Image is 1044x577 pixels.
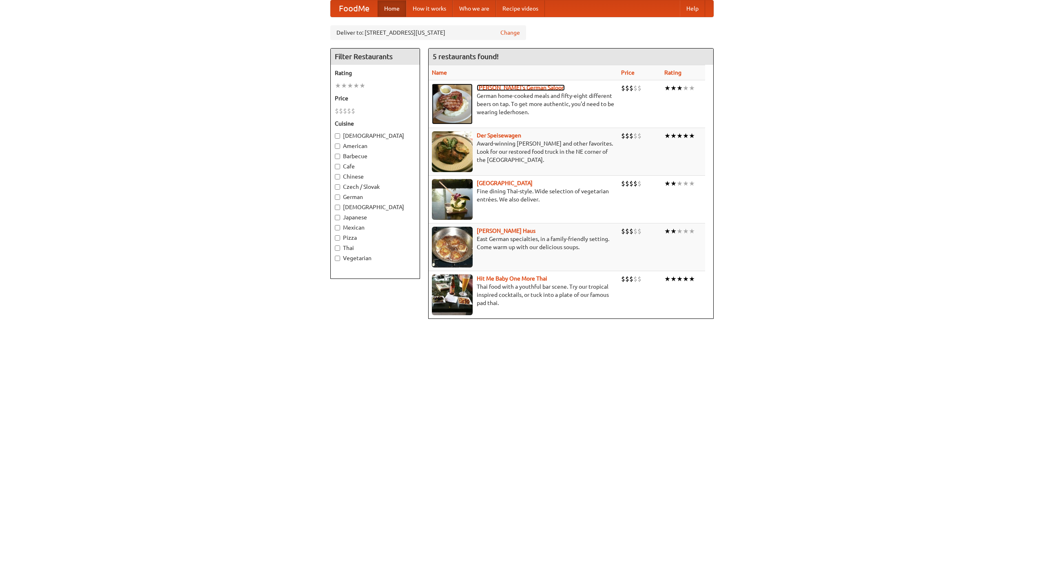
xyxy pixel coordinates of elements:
label: German [335,193,416,201]
li: ★ [347,81,353,90]
li: $ [629,274,633,283]
input: Thai [335,245,340,251]
a: [PERSON_NAME] Haus [477,228,535,234]
img: esthers.jpg [432,84,473,124]
label: [DEMOGRAPHIC_DATA] [335,132,416,140]
li: $ [621,227,625,236]
input: Chinese [335,174,340,179]
li: $ [633,274,637,283]
li: $ [625,274,629,283]
a: Change [500,29,520,37]
li: $ [637,179,641,188]
a: Name [432,69,447,76]
li: ★ [677,274,683,283]
li: $ [339,106,343,115]
li: ★ [683,84,689,93]
li: ★ [689,274,695,283]
ng-pluralize: 5 restaurants found! [433,53,499,60]
li: $ [351,106,355,115]
li: ★ [689,131,695,140]
p: Award-winning [PERSON_NAME] and other favorites. Look for our restored food truck in the NE corne... [432,139,615,164]
li: $ [621,179,625,188]
label: Pizza [335,234,416,242]
li: ★ [341,81,347,90]
li: $ [625,179,629,188]
li: $ [335,106,339,115]
li: ★ [353,81,359,90]
input: [DEMOGRAPHIC_DATA] [335,205,340,210]
img: speisewagen.jpg [432,131,473,172]
li: ★ [670,131,677,140]
p: Thai food with a youthful bar scene. Try our tropical inspired cocktails, or tuck into a plate of... [432,283,615,307]
li: $ [629,227,633,236]
a: Hit Me Baby One More Thai [477,275,547,282]
h5: Price [335,94,416,102]
li: ★ [664,84,670,93]
input: [DEMOGRAPHIC_DATA] [335,133,340,139]
a: Price [621,69,635,76]
li: $ [347,106,351,115]
li: ★ [359,81,365,90]
li: ★ [677,84,683,93]
label: Barbecue [335,152,416,160]
a: Rating [664,69,681,76]
li: ★ [664,179,670,188]
li: $ [621,131,625,140]
li: ★ [683,179,689,188]
h4: Filter Restaurants [331,49,420,65]
li: ★ [677,179,683,188]
li: $ [637,227,641,236]
label: Mexican [335,223,416,232]
li: ★ [664,274,670,283]
img: kohlhaus.jpg [432,227,473,267]
li: $ [625,84,629,93]
h5: Cuisine [335,119,416,128]
li: ★ [677,227,683,236]
li: $ [629,84,633,93]
input: American [335,144,340,149]
a: [PERSON_NAME]'s German Saloon [477,84,565,91]
li: ★ [683,274,689,283]
li: ★ [683,131,689,140]
li: ★ [670,227,677,236]
li: $ [629,179,633,188]
a: Der Speisewagen [477,132,521,139]
li: ★ [677,131,683,140]
a: Help [680,0,705,17]
label: Czech / Slovak [335,183,416,191]
li: ★ [689,84,695,93]
a: How it works [406,0,453,17]
h5: Rating [335,69,416,77]
label: Vegetarian [335,254,416,262]
img: babythai.jpg [432,274,473,315]
li: $ [633,227,637,236]
input: Mexican [335,225,340,230]
li: ★ [670,84,677,93]
li: $ [629,131,633,140]
input: Pizza [335,235,340,241]
input: Barbecue [335,154,340,159]
li: $ [637,131,641,140]
a: Who we are [453,0,496,17]
li: ★ [689,179,695,188]
input: Japanese [335,215,340,220]
li: ★ [683,227,689,236]
li: ★ [664,227,670,236]
li: $ [343,106,347,115]
input: German [335,195,340,200]
input: Czech / Slovak [335,184,340,190]
p: East German specialties, in a family-friendly setting. Come warm up with our delicious soups. [432,235,615,251]
label: [DEMOGRAPHIC_DATA] [335,203,416,211]
img: satay.jpg [432,179,473,220]
li: $ [625,131,629,140]
label: Chinese [335,172,416,181]
a: Home [378,0,406,17]
li: ★ [664,131,670,140]
li: $ [633,131,637,140]
li: $ [621,84,625,93]
label: Japanese [335,213,416,221]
